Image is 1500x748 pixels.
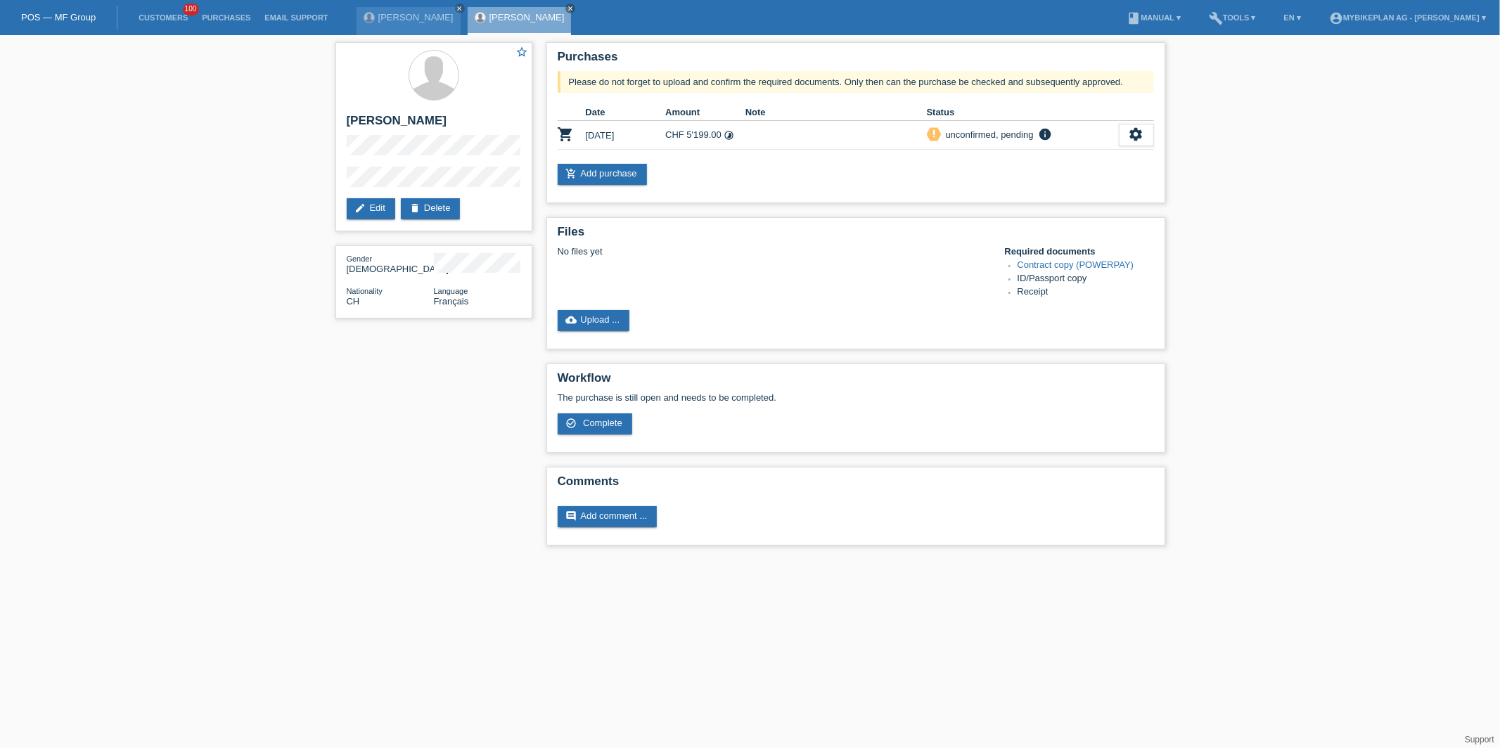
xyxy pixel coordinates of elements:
[455,4,465,13] a: close
[1465,735,1494,744] a: Support
[558,371,1154,392] h2: Workflow
[195,13,257,22] a: Purchases
[1129,127,1144,142] i: settings
[1127,11,1141,25] i: book
[558,71,1154,93] div: Please do not forget to upload and confirm the required documents. Only then can the purchase be ...
[1018,259,1134,270] a: Contract copy (POWERPAY)
[927,104,1119,121] th: Status
[347,114,521,135] h2: [PERSON_NAME]
[558,225,1154,246] h2: Files
[558,413,632,434] a: check_circle_outline Complete
[665,121,745,150] td: CHF 5'199.00
[347,287,383,295] span: Nationality
[558,126,575,143] i: POSP00028531
[558,246,987,257] div: No files yet
[1005,246,1154,257] h4: Required documents
[257,13,335,22] a: Email Support
[1322,13,1493,22] a: account_circleMybikeplan AG - [PERSON_NAME] ▾
[1018,273,1154,286] li: ID/Passport copy
[1209,11,1223,25] i: build
[566,418,577,429] i: check_circle_outline
[558,164,647,185] a: add_shopping_cartAdd purchase
[1037,127,1054,141] i: info
[434,296,469,307] span: Français
[347,296,360,307] span: Switzerland
[409,202,421,214] i: delete
[745,104,927,121] th: Note
[565,4,575,13] a: close
[586,121,666,150] td: [DATE]
[516,46,529,58] i: star_border
[583,418,622,428] span: Complete
[942,127,1034,142] div: unconfirmed, pending
[132,13,195,22] a: Customers
[1018,286,1154,299] li: Receipt
[566,510,577,522] i: comment
[566,314,577,325] i: cloud_upload
[1202,13,1263,22] a: buildTools ▾
[1329,11,1343,25] i: account_circle
[566,168,577,179] i: add_shopping_cart
[558,50,1154,71] h2: Purchases
[401,198,461,219] a: deleteDelete
[929,129,939,138] i: priority_high
[21,12,96,22] a: POS — MF Group
[347,198,395,219] a: editEdit
[558,392,1154,403] p: The purchase is still open and needs to be completed.
[434,287,468,295] span: Language
[347,253,434,274] div: [DEMOGRAPHIC_DATA]
[516,46,529,60] a: star_border
[183,4,200,15] span: 100
[558,475,1154,496] h2: Comments
[665,104,745,121] th: Amount
[724,130,734,141] i: Instalments (12 instalments)
[378,12,454,22] a: [PERSON_NAME]
[456,5,463,12] i: close
[586,104,666,121] th: Date
[355,202,366,214] i: edit
[347,254,373,263] span: Gender
[1277,13,1308,22] a: EN ▾
[558,310,630,331] a: cloud_uploadUpload ...
[1120,13,1188,22] a: bookManual ▾
[558,506,658,527] a: commentAdd comment ...
[489,12,565,22] a: [PERSON_NAME]
[567,5,574,12] i: close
